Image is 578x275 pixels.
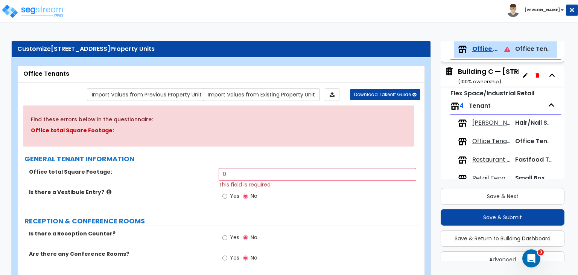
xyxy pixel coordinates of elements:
[29,188,213,196] label: Is there a Vestibule Entry?
[29,230,213,237] label: Is there a Reception Counter?
[203,88,320,101] a: Import the dynamic attribute values from existing properties.
[243,234,248,242] input: No
[458,119,467,128] img: tenants.png
[450,89,534,98] small: Flex Space/Industrial Retail
[31,117,407,122] h5: Find these errors below in the questionnaire:
[441,230,564,247] button: Save & Return to Building Dashboard
[87,88,207,101] a: Import the dynamic attribute values from previous properties.
[515,155,567,164] span: Fastfood Tenant
[219,181,271,188] span: This field is required
[350,89,420,100] button: Download Takeoff Guide
[222,192,227,200] input: Yes
[507,4,520,17] img: avatar.png
[458,137,467,146] img: tenants.png
[472,119,510,127] span: Barber Tenant
[441,251,564,268] button: Advanced
[472,137,510,146] span: Office Tenants
[243,192,248,200] input: No
[31,126,407,135] p: Office total Square Footage:
[538,249,544,255] span: 3
[472,45,499,53] span: Office Tenants
[354,91,411,98] span: Download Takeoff Guide
[251,234,257,241] span: No
[251,254,257,261] span: No
[29,250,213,258] label: Are there any Conference Rooms?
[525,7,560,13] b: [PERSON_NAME]
[230,254,239,261] span: Yes
[459,101,464,110] span: 4
[469,101,491,110] span: Tenant
[222,234,227,242] input: Yes
[522,249,540,267] iframe: Intercom live chat
[441,188,564,205] button: Save & Next
[458,67,570,86] div: Building C — [STREET_ADDRESS]
[458,156,467,165] img: tenants.png
[444,67,454,76] img: building.svg
[458,45,467,54] img: tenants.png
[441,209,564,226] button: Save & Submit
[1,4,65,19] img: logo_pro_r.png
[23,70,419,78] div: Office Tenants
[230,192,239,200] span: Yes
[24,154,420,164] label: GENERAL TENANT INFORMATION
[29,168,213,176] label: Office total Square Footage:
[515,44,558,53] span: Office Tenant
[230,234,239,241] span: Yes
[325,88,339,101] a: Import the dynamic attributes value through Excel sheet
[472,174,510,183] span: Retail Tenant
[222,254,227,262] input: Yes
[472,156,510,164] span: Restaurant Tenant
[243,254,248,262] input: No
[17,45,425,53] div: Customize Property Units
[450,102,459,111] img: tenants.png
[106,189,111,195] i: click for more info!
[24,216,420,226] label: RECEPTION & CONFERENCE ROOMS
[458,78,501,85] small: ( 100 % ownership)
[251,192,257,200] span: No
[458,174,467,183] img: tenants.png
[51,44,110,53] span: [STREET_ADDRESS]
[515,137,558,145] span: Office Tenant
[444,67,519,86] span: Building C — 9501–9545 Town Park Dr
